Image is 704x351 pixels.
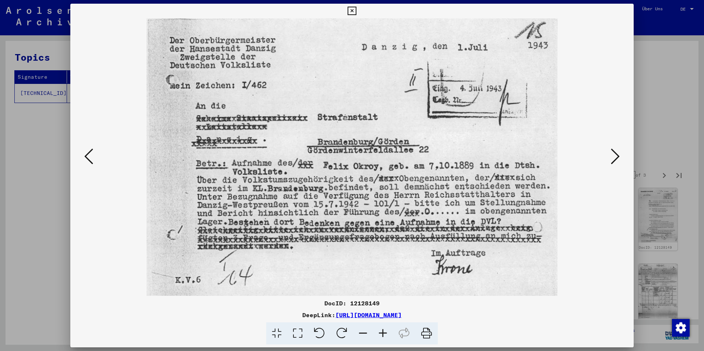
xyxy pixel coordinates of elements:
[70,311,634,319] div: DeepLink:
[335,311,402,319] a: [URL][DOMAIN_NAME]
[672,319,690,337] img: Zustimmung ändern
[70,299,634,308] div: DocID: 12128149
[95,18,609,296] img: 062.jpg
